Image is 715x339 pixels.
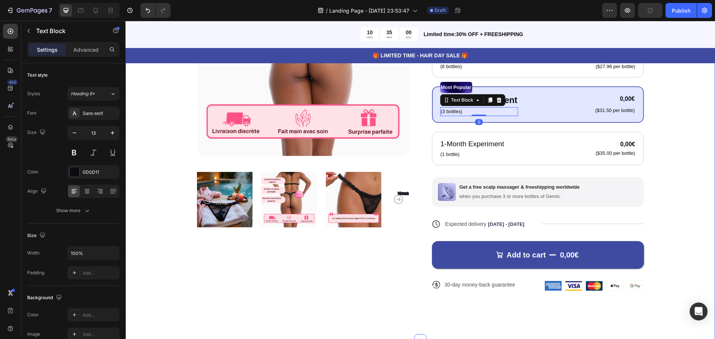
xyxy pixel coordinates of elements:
div: Open Intercom Messenger [690,303,708,320]
input: Auto [68,246,119,260]
p: (6 bottles) [315,42,375,49]
img: gempages_432750572815254551-a739e588-df2a-4412-b6b9-9fd0010151fa.png [419,260,436,270]
div: Text style [27,72,48,79]
p: Advanced [73,46,99,54]
p: Get a free scalp massager & freeshipping worldwide [334,163,454,170]
span: Expected delivery [320,200,361,206]
span: Draft [435,7,446,14]
button: Add to cart [306,220,518,248]
p: 1-Month Experiment [315,118,379,129]
div: Size [27,128,47,138]
p: 7 [49,6,52,15]
button: Publish [665,3,697,18]
div: Undo/Redo [140,3,171,18]
div: Publish [672,7,690,15]
div: 0,00€ [469,74,510,83]
span: / [326,7,328,15]
img: gempages_432750572815254551-0d41f634-7d11-4d13-8663-83420929b25e.png [312,162,330,180]
div: Add... [83,270,118,276]
img: gempages_432750572815254551-1aaba532-a221-4682-955d-9ddfeeef0a57.png [481,260,498,270]
p: (3 bottles) [315,87,392,95]
span: Landing Page - [DATE] 23:53:47 [329,7,409,15]
div: 0 [350,98,357,104]
div: Background [27,293,63,303]
p: Most Popular [315,62,346,71]
p: ($27.96 per bottle) [470,43,509,49]
div: Width [27,250,39,256]
div: Text Block [324,76,349,83]
div: Padding [27,269,44,276]
img: gempages_432750572815254551-50576910-49f7-4ca6-9684-eab855df947e.png [501,260,518,270]
div: Styles [27,90,40,97]
div: 0D0D11 [83,169,118,176]
span: Heading 6* [71,90,95,97]
p: when you purchase 3 or more bottles of Gemix. [334,173,454,179]
button: Heading 6* [67,87,120,100]
span: [DATE] - [DATE] [362,201,399,206]
div: Font [27,110,36,116]
img: gempages_432750572815254551-c4b8628c-4f06-40e9-915f-d730337df1e5.png [440,260,457,270]
button: Show more [27,204,120,217]
div: Sans-serif [83,110,118,117]
p: ($31.50 per bottle) [470,87,509,93]
div: Beta [6,136,18,142]
button: 7 [3,3,55,18]
div: Color [27,311,39,318]
div: 450 [7,79,18,85]
div: Show more [56,207,91,214]
div: Color [27,169,39,175]
p: Settings [37,46,58,54]
img: gempages_432750572815254551-79972f48-667f-42d0-a858-9c748da57068.png [460,260,477,270]
div: Add... [83,312,118,319]
p: 30-day money-back guarantee [319,260,390,267]
button: Carousel Next Arrow [268,174,277,183]
iframe: Design area [125,21,715,339]
p: Text Block [36,26,99,35]
div: Align [27,186,48,196]
p: ($35.00 per bottle) [470,129,509,136]
p: (1 bottle) [315,130,379,137]
p: 3-Month Treatment [315,73,392,86]
div: Image [27,331,40,338]
div: 0,00€ [434,228,454,240]
div: Size [27,231,47,241]
div: Add... [83,331,118,338]
div: 0,00€ [469,118,510,129]
div: Add to cart [381,229,420,239]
